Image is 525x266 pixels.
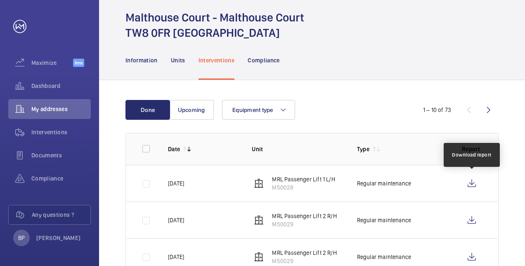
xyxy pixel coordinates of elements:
span: Interventions [31,128,91,136]
span: Equipment type [232,107,273,113]
span: My addresses [31,105,91,113]
button: Upcoming [169,100,214,120]
p: MRL Passenger Lift 2 R/H [272,212,336,220]
p: M50028 [272,183,335,192]
img: elevator.svg [254,178,264,188]
p: M50029 [272,257,336,265]
div: 1 – 10 of 73 [423,106,451,114]
p: [DATE] [168,216,184,224]
span: Beta [73,59,84,67]
h1: Malthouse Court - Malthouse Court TW8 0FR [GEOGRAPHIC_DATA] [125,10,304,40]
span: Any questions ? [32,211,90,219]
p: [DATE] [168,179,184,188]
p: Regular maintenance [357,216,411,224]
p: Type [357,145,369,153]
p: Regular maintenance [357,253,411,261]
span: Dashboard [31,82,91,90]
button: Equipment type [222,100,295,120]
p: Interventions [199,56,235,64]
p: Information [125,56,158,64]
span: Maximize [31,59,73,67]
button: Done [125,100,170,120]
div: Download report [452,151,492,159]
p: M50029 [272,220,336,228]
p: MRL Passenger Lift 1 L/H [272,175,335,183]
p: Units [171,56,185,64]
p: Unit [252,145,343,153]
p: Compliance [248,56,280,64]
p: [PERSON_NAME] [36,234,81,242]
p: [DATE] [168,253,184,261]
p: BP [18,234,25,242]
img: elevator.svg [254,215,264,225]
p: Regular maintenance [357,179,411,188]
img: elevator.svg [254,252,264,262]
p: MRL Passenger Lift 2 R/H [272,249,336,257]
span: Compliance [31,174,91,183]
p: Date [168,145,180,153]
span: Documents [31,151,91,159]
